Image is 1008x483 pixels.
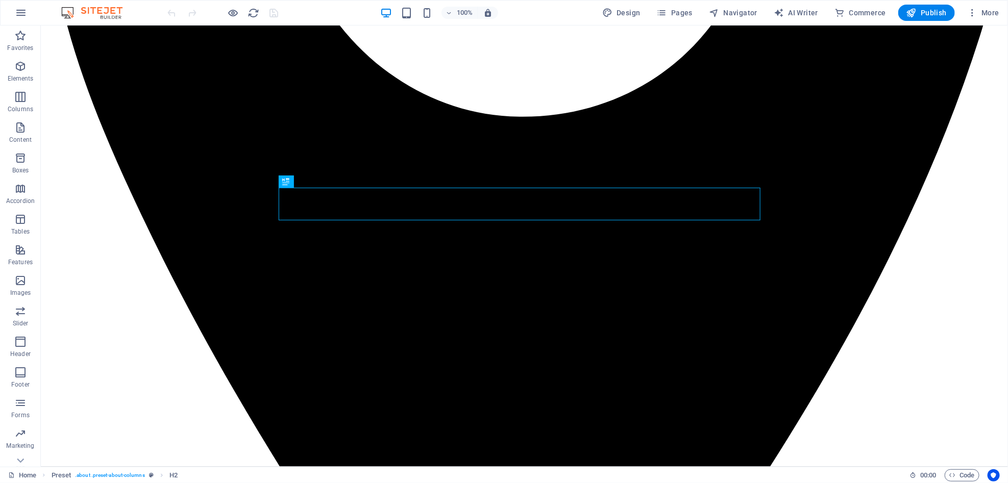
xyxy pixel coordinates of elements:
[909,469,937,481] h6: Session time
[248,7,260,19] i: Reload page
[834,8,886,18] span: Commerce
[227,7,239,19] button: Click here to leave preview mode and continue editing
[598,5,645,21] button: Design
[7,44,33,52] p: Favorites
[770,5,822,21] button: AI Writer
[12,166,29,174] p: Boxes
[441,7,478,19] button: 100%
[11,380,30,389] p: Footer
[75,469,145,481] span: . about .preset-about-columns
[149,472,154,478] i: This element is a customizable preset
[705,5,761,21] button: Navigator
[657,8,693,18] span: Pages
[949,469,975,481] span: Code
[483,8,493,17] i: On resize automatically adjust zoom level to fit chosen device.
[6,442,34,450] p: Marketing
[59,7,135,19] img: Editor Logo
[988,469,1000,481] button: Usercentrics
[598,5,645,21] div: Design (Ctrl+Alt+Y)
[898,5,955,21] button: Publish
[457,7,473,19] h6: 100%
[830,5,890,21] button: Commerce
[6,197,35,205] p: Accordion
[11,227,30,236] p: Tables
[920,469,936,481] span: 00 00
[927,471,929,479] span: :
[8,469,36,481] a: Click to cancel selection. Double-click to open Pages
[963,5,1003,21] button: More
[602,8,641,18] span: Design
[13,319,29,327] p: Slider
[8,105,33,113] p: Columns
[967,8,999,18] span: More
[9,136,32,144] p: Content
[8,258,33,266] p: Features
[774,8,818,18] span: AI Writer
[8,74,34,83] p: Elements
[653,5,697,21] button: Pages
[945,469,979,481] button: Code
[906,8,947,18] span: Publish
[709,8,757,18] span: Navigator
[248,7,260,19] button: reload
[10,350,31,358] p: Header
[52,469,71,481] span: Click to select. Double-click to edit
[11,411,30,419] p: Forms
[52,469,178,481] nav: breadcrumb
[169,469,178,481] span: Click to select. Double-click to edit
[10,289,31,297] p: Images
